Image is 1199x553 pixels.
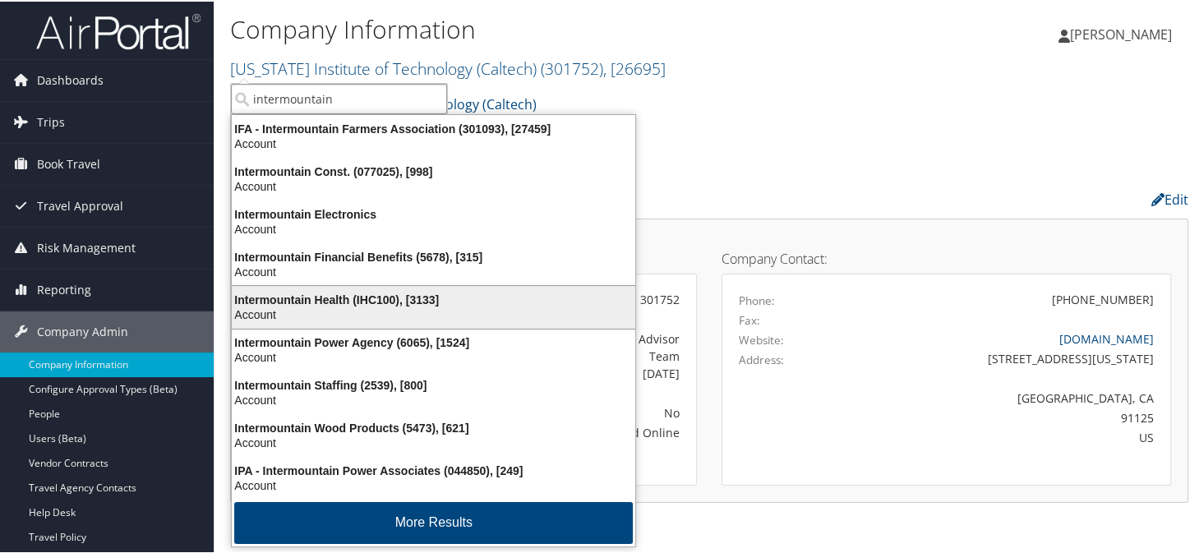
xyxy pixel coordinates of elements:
a: [US_STATE] Institute of Technology (Caltech) [230,56,666,78]
label: Address: [739,350,784,366]
div: Account [222,306,645,320]
a: [DOMAIN_NAME] [1059,329,1154,345]
div: Intermountain Const. (077025), [998] [222,163,645,177]
h2: Contracts: [230,520,1188,548]
button: More Results [234,500,633,542]
span: Travel Approval [37,184,123,225]
div: Account [222,135,645,150]
div: Intermountain Electronics [222,205,645,220]
div: Account [222,220,645,235]
div: Account [222,391,645,406]
div: IFA - Intermountain Farmers Association (301093), [27459] [222,120,645,135]
div: IPA - Intermountain Power Associates (044850), [249] [222,462,645,477]
label: Website: [739,330,784,347]
a: Edit [1151,189,1188,207]
a: [PERSON_NAME] [1058,8,1188,58]
span: Reporting [37,268,91,309]
h1: Company Information [230,11,869,45]
div: Account [222,348,645,363]
span: ( 301752 ) [541,56,603,78]
span: Dashboards [37,58,104,99]
div: Account [222,263,645,278]
span: , [ 26695 ] [603,56,666,78]
div: Account [222,477,645,491]
div: Intermountain Staffing (2539), [800] [222,376,645,391]
label: Phone: [739,291,775,307]
div: Intermountain Power Agency (6065), [1524] [222,334,645,348]
h4: Company Contact: [722,251,1171,264]
div: [STREET_ADDRESS][US_STATE] [849,348,1154,366]
label: Fax: [739,311,760,327]
div: Intermountain Financial Benefits (5678), [315] [222,248,645,263]
div: Account [222,434,645,449]
div: US [849,427,1154,445]
span: [PERSON_NAME] [1070,24,1172,42]
div: [GEOGRAPHIC_DATA], CA [849,388,1154,405]
span: Risk Management [37,226,136,267]
span: Trips [37,100,65,141]
div: Intermountain Wood Products (5473), [621] [222,419,645,434]
span: Book Travel [37,142,100,183]
div: 91125 [849,408,1154,425]
input: Search Accounts [231,82,447,113]
div: Intermountain Health (IHC100), [3133] [222,291,645,306]
img: airportal-logo.png [36,11,201,49]
span: Company Admin [37,310,128,351]
div: Account [222,177,645,192]
div: [PHONE_NUMBER] [1052,289,1154,306]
